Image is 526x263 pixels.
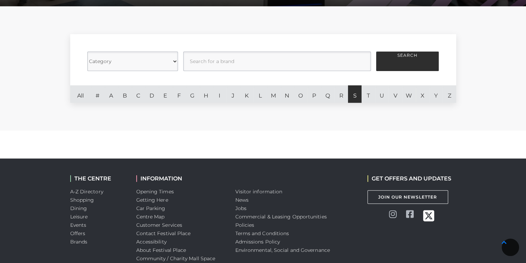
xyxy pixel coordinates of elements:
a: Car Parking [136,205,165,211]
a: C [131,85,145,103]
a: Y [429,85,443,103]
a: Centre Map [136,214,165,220]
a: E [159,85,172,103]
input: Search for a brand [183,52,371,71]
a: A [104,85,118,103]
a: B [118,85,131,103]
a: Dining [70,205,87,211]
a: L [253,85,267,103]
a: Policies [235,222,254,228]
a: Terms and Conditions [235,230,289,237]
a: Shopping [70,197,94,203]
a: Leisure [70,214,88,220]
a: News [235,197,249,203]
a: V [389,85,402,103]
a: T [362,85,375,103]
h2: INFORMATION [136,175,225,182]
a: I [213,85,226,103]
button: Search [376,52,439,71]
a: Environmental, Social and Governance [235,247,330,253]
a: All [70,85,91,103]
a: O [294,85,307,103]
a: H [199,85,213,103]
a: K [240,85,253,103]
a: # [91,85,105,103]
a: F [172,85,186,103]
a: Z [443,85,456,103]
a: Jobs [235,205,246,211]
a: Commercial & Leasing Opportunities [235,214,327,220]
a: R [334,85,348,103]
a: G [186,85,199,103]
a: Opening Times [136,188,174,195]
a: W [402,85,416,103]
a: D [145,85,159,103]
a: Accessibility [136,239,167,245]
a: About Festival Place [136,247,186,253]
h2: GET OFFERS AND UPDATES [367,175,451,182]
a: J [226,85,240,103]
a: Brands [70,239,88,245]
a: S [348,85,362,103]
a: Join Our Newsletter [367,190,448,204]
a: Offers [70,230,86,237]
a: A-Z Directory [70,188,103,195]
a: Visitor information [235,188,283,195]
h2: THE CENTRE [70,175,126,182]
a: U [375,85,389,103]
a: Customer Services [136,222,183,228]
a: Admissions Policy [235,239,280,245]
a: M [267,85,280,103]
a: Contact Festival Place [136,230,191,237]
a: Q [321,85,334,103]
a: P [307,85,321,103]
a: N [280,85,294,103]
a: X [416,85,429,103]
a: Events [70,222,87,228]
a: Getting Here [136,197,168,203]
